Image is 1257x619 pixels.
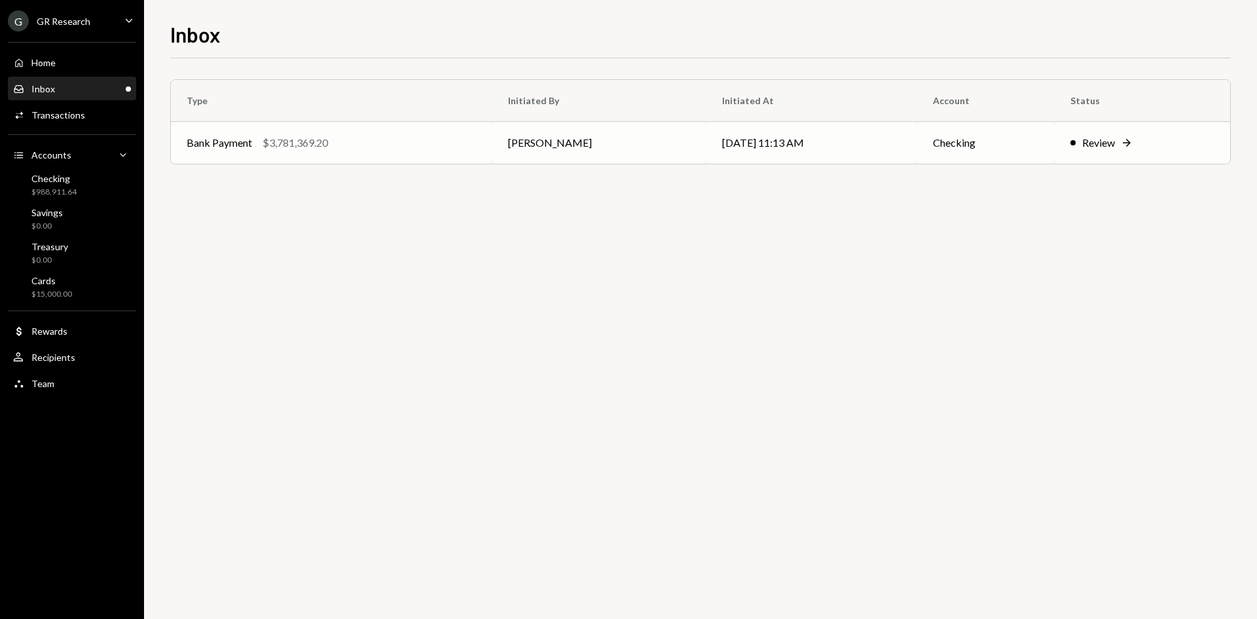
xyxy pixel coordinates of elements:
div: Home [31,57,56,68]
div: $0.00 [31,221,63,232]
h1: Inbox [170,21,221,47]
div: Accounts [31,149,71,160]
a: Savings$0.00 [8,203,136,234]
a: Cards$15,000.00 [8,271,136,303]
div: $3,781,369.20 [263,135,328,151]
div: $0.00 [31,255,68,266]
td: [PERSON_NAME] [492,122,706,164]
div: GR Research [37,16,90,27]
a: Checking$988,911.64 [8,169,136,200]
a: Treasury$0.00 [8,237,136,269]
a: Accounts [8,143,136,166]
a: Recipients [8,345,136,369]
a: Home [8,50,136,74]
div: Treasury [31,241,68,252]
td: Checking [917,122,1055,164]
div: Bank Payment [187,135,252,151]
div: G [8,10,29,31]
div: Inbox [31,83,55,94]
th: Type [171,80,492,122]
th: Initiated At [706,80,917,122]
td: [DATE] 11:13 AM [706,122,917,164]
th: Account [917,80,1055,122]
a: Team [8,371,136,395]
a: Rewards [8,319,136,343]
div: Team [31,378,54,389]
div: $15,000.00 [31,289,72,300]
a: Transactions [8,103,136,126]
div: Rewards [31,326,67,337]
div: Cards [31,275,72,286]
a: Inbox [8,77,136,100]
div: Review [1082,135,1115,151]
th: Status [1055,80,1230,122]
div: Recipients [31,352,75,363]
th: Initiated By [492,80,706,122]
div: Checking [31,173,77,184]
div: Savings [31,207,63,218]
div: Transactions [31,109,85,121]
div: $988,911.64 [31,187,77,198]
